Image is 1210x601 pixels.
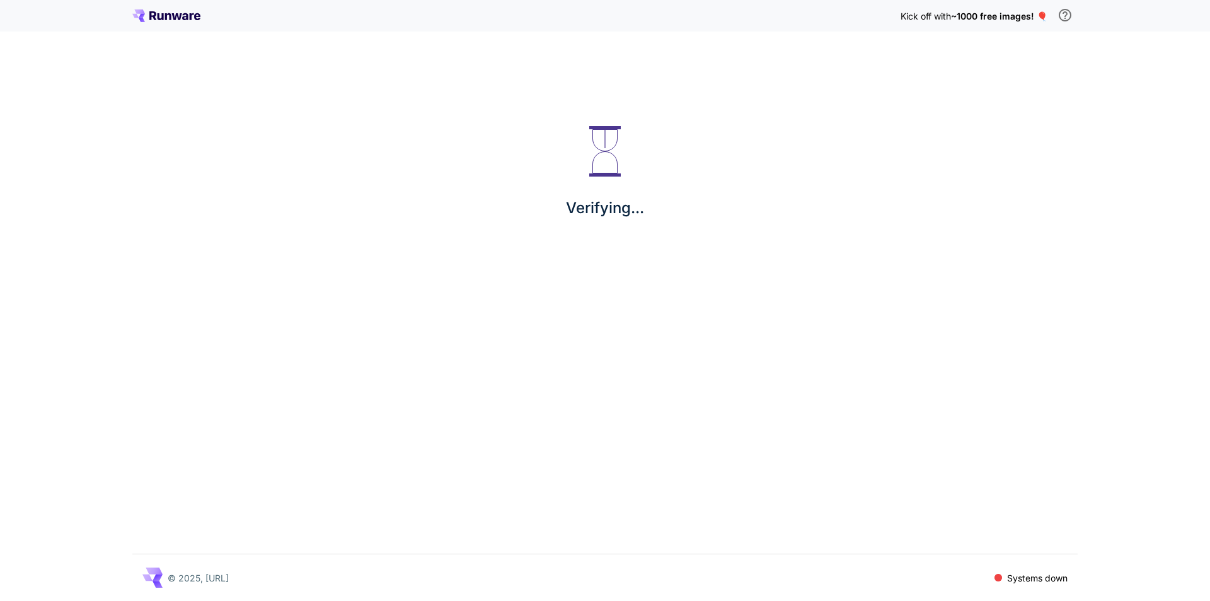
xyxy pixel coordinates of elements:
[1052,3,1078,28] button: In order to qualify for free credit, you need to sign up with a business email address and click ...
[901,11,951,21] span: Kick off with
[1007,571,1068,585] p: Systems down
[566,197,644,219] p: Verifying...
[951,11,1047,21] span: ~1000 free images! 🎈
[168,571,229,585] p: © 2025, [URL]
